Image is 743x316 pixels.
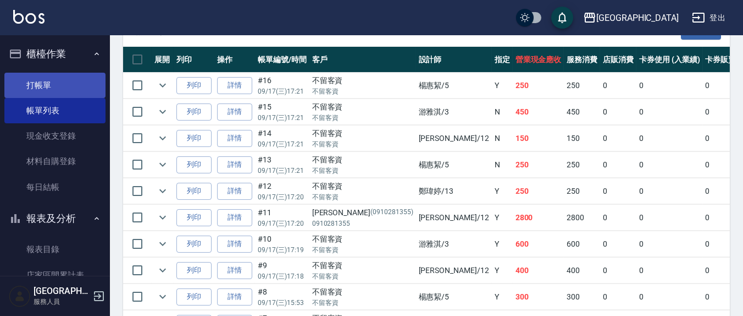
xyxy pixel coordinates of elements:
td: 150 [513,126,564,151]
div: 不留客資 [312,154,413,166]
td: 楊惠絜 /5 [416,284,492,310]
td: 450 [564,99,600,125]
td: 0 [600,152,636,178]
p: 09/17 (三) 17:20 [258,192,307,202]
td: 0 [600,178,636,204]
button: [GEOGRAPHIC_DATA] [579,7,683,29]
th: 指定 [492,47,513,73]
button: expand row [154,156,171,173]
td: Y [492,73,513,99]
p: 09/17 (三) 17:21 [258,86,307,96]
td: 250 [564,178,600,204]
td: 楊惠絜 /5 [416,73,492,99]
td: 0 [636,205,703,231]
td: 300 [564,284,600,310]
a: 詳情 [217,236,252,253]
th: 服務消費 [564,47,600,73]
a: 詳情 [217,262,252,279]
a: 店家區間累計表 [4,263,106,288]
p: 09/17 (三) 17:19 [258,245,307,255]
button: 列印 [176,236,212,253]
div: 不留客資 [312,128,413,139]
div: 不留客資 [312,260,413,271]
p: 不留客資 [312,113,413,123]
td: #10 [255,231,309,257]
button: 列印 [176,183,212,200]
button: 列印 [176,130,212,147]
div: 不留客資 [312,233,413,245]
th: 操作 [214,47,255,73]
a: 詳情 [217,103,252,121]
p: 不留客資 [312,298,413,308]
button: 列印 [176,262,212,279]
td: 楊惠絜 /5 [416,152,492,178]
td: Y [492,178,513,204]
th: 列印 [174,47,214,73]
td: 0 [636,258,703,284]
td: 2800 [564,205,600,231]
td: 300 [513,284,564,310]
button: 列印 [176,209,212,226]
td: N [492,126,513,151]
p: 09/17 (三) 15:53 [258,298,307,308]
p: 不留客資 [312,166,413,176]
a: 材料自購登錄 [4,149,106,174]
td: #11 [255,205,309,231]
button: expand row [154,236,171,252]
td: Y [492,231,513,257]
td: [PERSON_NAME] /12 [416,258,492,284]
a: 報表目錄 [4,237,106,262]
p: 不留客資 [312,139,413,149]
td: 0 [636,73,703,99]
a: 詳情 [217,77,252,94]
a: 每日結帳 [4,175,106,200]
div: 不留客資 [312,286,413,298]
td: 鄭瑋婷 /13 [416,178,492,204]
th: 卡券使用 (入業績) [636,47,703,73]
img: Person [9,285,31,307]
h5: [GEOGRAPHIC_DATA] [34,286,90,297]
td: 0 [600,231,636,257]
button: 登出 [687,8,730,28]
td: N [492,152,513,178]
p: 09/17 (三) 17:21 [258,139,307,149]
button: 列印 [176,77,212,94]
td: 600 [564,231,600,257]
p: 09/17 (三) 17:21 [258,113,307,123]
div: [PERSON_NAME] [312,207,413,219]
p: 服務人員 [34,297,90,307]
td: #13 [255,152,309,178]
td: Y [492,205,513,231]
td: 游雅淇 /3 [416,231,492,257]
td: 400 [564,258,600,284]
a: 詳情 [217,288,252,306]
a: 詳情 [217,209,252,226]
button: expand row [154,288,171,305]
td: 0 [600,258,636,284]
a: 詳情 [217,183,252,200]
p: 0910281355 [312,219,413,228]
td: 150 [564,126,600,151]
button: save [551,7,573,29]
td: 250 [513,73,564,99]
td: 0 [636,231,703,257]
p: 09/17 (三) 17:21 [258,166,307,176]
td: 0 [636,178,703,204]
td: 400 [513,258,564,284]
td: 0 [636,126,703,151]
td: 450 [513,99,564,125]
a: 詳情 [217,156,252,173]
th: 客戶 [309,47,416,73]
button: 櫃檯作業 [4,40,106,68]
td: #12 [255,178,309,204]
th: 店販消費 [600,47,636,73]
td: 0 [636,99,703,125]
p: 不留客資 [312,271,413,281]
td: [PERSON_NAME] /12 [416,126,492,151]
td: 250 [564,152,600,178]
p: 不留客資 [312,192,413,202]
td: 0 [600,284,636,310]
a: 打帳單 [4,73,106,98]
p: 09/17 (三) 17:18 [258,271,307,281]
td: N [492,99,513,125]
